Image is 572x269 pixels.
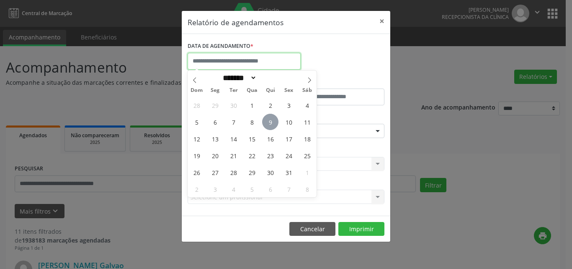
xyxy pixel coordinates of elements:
span: Outubro 26, 2025 [188,164,205,180]
span: Novembro 2, 2025 [188,181,205,197]
span: Outubro 30, 2025 [262,164,278,180]
h5: Relatório de agendamentos [188,17,283,28]
span: Outubro 14, 2025 [225,131,242,147]
span: Outubro 12, 2025 [188,131,205,147]
span: Outubro 27, 2025 [207,164,223,180]
select: Month [220,73,257,82]
span: Novembro 1, 2025 [299,164,315,180]
span: Outubro 7, 2025 [225,114,242,130]
span: Novembro 4, 2025 [225,181,242,197]
span: Outubro 21, 2025 [225,147,242,164]
span: Novembro 3, 2025 [207,181,223,197]
span: Outubro 20, 2025 [207,147,223,164]
span: Outubro 22, 2025 [244,147,260,164]
span: Outubro 3, 2025 [281,97,297,113]
span: Setembro 28, 2025 [188,97,205,113]
span: Outubro 17, 2025 [281,131,297,147]
span: Outubro 4, 2025 [299,97,315,113]
span: Outubro 6, 2025 [207,114,223,130]
span: Outubro 25, 2025 [299,147,315,164]
span: Outubro 8, 2025 [244,114,260,130]
button: Cancelar [289,222,335,236]
span: Outubro 1, 2025 [244,97,260,113]
span: Outubro 13, 2025 [207,131,223,147]
span: Outubro 2, 2025 [262,97,278,113]
label: ATÉ [288,76,384,89]
span: Ter [224,88,243,93]
button: Imprimir [338,222,384,236]
span: Outubro 16, 2025 [262,131,278,147]
span: Setembro 29, 2025 [207,97,223,113]
span: Qui [261,88,280,93]
span: Outubro 15, 2025 [244,131,260,147]
span: Novembro 7, 2025 [281,181,297,197]
span: Outubro 24, 2025 [281,147,297,164]
span: Outubro 9, 2025 [262,114,278,130]
span: Outubro 18, 2025 [299,131,315,147]
span: Sáb [298,88,317,93]
span: Outubro 23, 2025 [262,147,278,164]
span: Novembro 5, 2025 [244,181,260,197]
span: Dom [188,88,206,93]
span: Outubro 5, 2025 [188,114,205,130]
span: Qua [243,88,261,93]
span: Outubro 11, 2025 [299,114,315,130]
span: Novembro 6, 2025 [262,181,278,197]
span: Outubro 10, 2025 [281,114,297,130]
span: Seg [206,88,224,93]
label: DATA DE AGENDAMENTO [188,40,253,53]
span: Outubro 31, 2025 [281,164,297,180]
span: Novembro 8, 2025 [299,181,315,197]
input: Year [257,73,284,82]
span: Sex [280,88,298,93]
button: Close [374,11,390,31]
span: Setembro 30, 2025 [225,97,242,113]
span: Outubro 19, 2025 [188,147,205,164]
span: Outubro 28, 2025 [225,164,242,180]
span: Outubro 29, 2025 [244,164,260,180]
